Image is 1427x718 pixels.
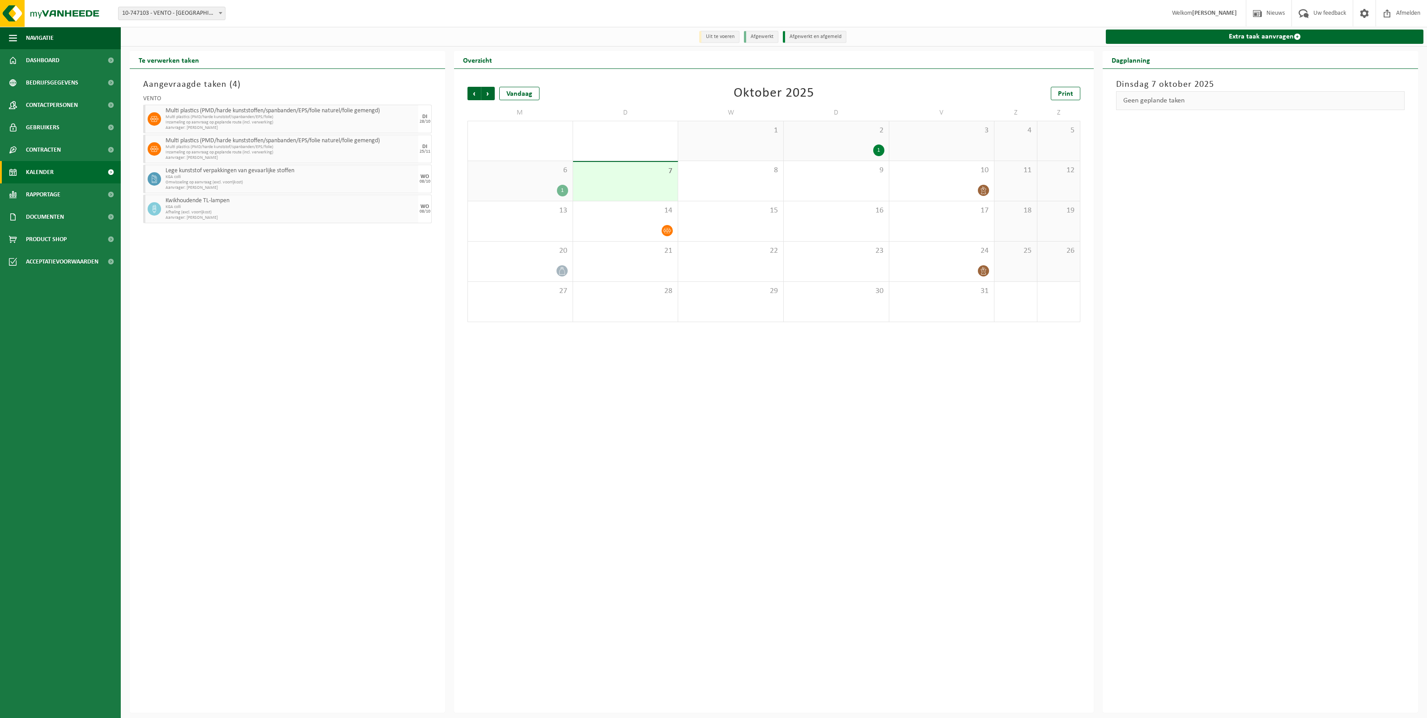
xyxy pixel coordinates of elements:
span: 8 [683,166,779,175]
strong: [PERSON_NAME] [1192,10,1237,17]
span: Print [1058,90,1073,98]
span: Lege kunststof verpakkingen van gevaarlijke stoffen [166,167,416,174]
span: Acceptatievoorwaarden [26,251,98,273]
div: WO [420,204,429,209]
div: Oktober 2025 [734,87,814,100]
span: 22 [683,246,779,256]
span: 7 [578,166,674,176]
span: 14 [578,206,674,216]
span: 1 [683,126,779,136]
span: Aanvrager: [PERSON_NAME] [166,125,416,131]
a: Extra taak aanvragen [1106,30,1423,44]
span: 3 [894,126,990,136]
h2: Dagplanning [1103,51,1159,68]
div: DI [422,114,427,119]
span: 17 [894,206,990,216]
h3: Dinsdag 7 oktober 2025 [1116,78,1405,91]
span: 15 [683,206,779,216]
li: Afgewerkt en afgemeld [783,31,846,43]
span: 25 [999,246,1032,256]
span: 6 [472,166,568,175]
span: Documenten [26,206,64,228]
span: Aanvrager: [PERSON_NAME] [166,155,416,161]
td: Z [994,105,1037,121]
span: 24 [894,246,990,256]
span: 9 [788,166,884,175]
span: 16 [788,206,884,216]
span: KGA colli [166,204,416,210]
li: Uit te voeren [699,31,739,43]
span: Bedrijfsgegevens [26,72,78,94]
li: Afgewerkt [744,31,778,43]
span: 26 [1042,246,1075,256]
span: 10-747103 - VENTO - OUDENAARDE [119,7,225,20]
span: 5 [1042,126,1075,136]
span: 11 [999,166,1032,175]
td: D [784,105,889,121]
div: VENTO [143,96,432,105]
span: Multi plastics (PMD/harde kunststoffen/spanbanden/EPS/folie naturel/folie gemengd) [166,107,416,115]
span: Gebruikers [26,116,59,139]
span: 4 [233,80,238,89]
span: 10-747103 - VENTO - OUDENAARDE [118,7,225,20]
span: 21 [578,246,674,256]
div: Geen geplande taken [1116,91,1405,110]
td: D [573,105,679,121]
span: Dashboard [26,49,59,72]
span: Navigatie [26,27,54,49]
span: Kalender [26,161,54,183]
span: 29 [683,286,779,296]
span: Contactpersonen [26,94,78,116]
span: 4 [999,126,1032,136]
span: 10 [894,166,990,175]
td: V [889,105,995,121]
td: M [467,105,573,121]
div: 28/10 [420,119,430,124]
span: 27 [472,286,568,296]
span: Rapportage [26,183,60,206]
span: Product Shop [26,228,67,251]
div: DI [422,144,427,149]
h3: Aangevraagde taken ( ) [143,78,432,91]
span: Volgende [481,87,495,100]
span: Inzameling op aanvraag op geplande route (incl. verwerking) [166,120,416,125]
div: WO [420,174,429,179]
span: 12 [1042,166,1075,175]
div: 1 [873,144,884,156]
span: 2 [788,126,884,136]
span: Inzameling op aanvraag op geplande route (incl. verwerking) [166,150,416,155]
span: 31 [894,286,990,296]
div: Vandaag [499,87,539,100]
span: 30 [788,286,884,296]
span: 28 [578,286,674,296]
td: W [678,105,784,121]
span: Multi plastics (PMD/harde kunststoffen/spanbanden/EPS/folie naturel/folie gemengd) [166,137,416,144]
span: Afhaling (excl. voorrijkost) [166,210,416,215]
span: KGA colli [166,174,416,180]
div: 08/10 [420,179,430,184]
div: 25/11 [420,149,430,154]
span: Kwikhoudende TL-lampen [166,197,416,204]
a: Print [1051,87,1080,100]
span: Aanvrager: [PERSON_NAME] [166,215,416,221]
span: 20 [472,246,568,256]
span: Multi plastics (PMD/harde kunststof/spanbanden/EPS/folie) [166,115,416,120]
span: Vorige [467,87,481,100]
span: Aanvrager: [PERSON_NAME] [166,185,416,191]
span: 18 [999,206,1032,216]
span: 19 [1042,206,1075,216]
span: Multi plastics (PMD/harde kunststof/spanbanden/EPS/folie) [166,144,416,150]
h2: Overzicht [454,51,501,68]
h2: Te verwerken taken [130,51,208,68]
td: Z [1037,105,1080,121]
div: 1 [557,185,568,196]
span: 13 [472,206,568,216]
span: Omwisseling op aanvraag (excl. voorrijkost) [166,180,416,185]
div: 08/10 [420,209,430,214]
span: 23 [788,246,884,256]
span: Contracten [26,139,61,161]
